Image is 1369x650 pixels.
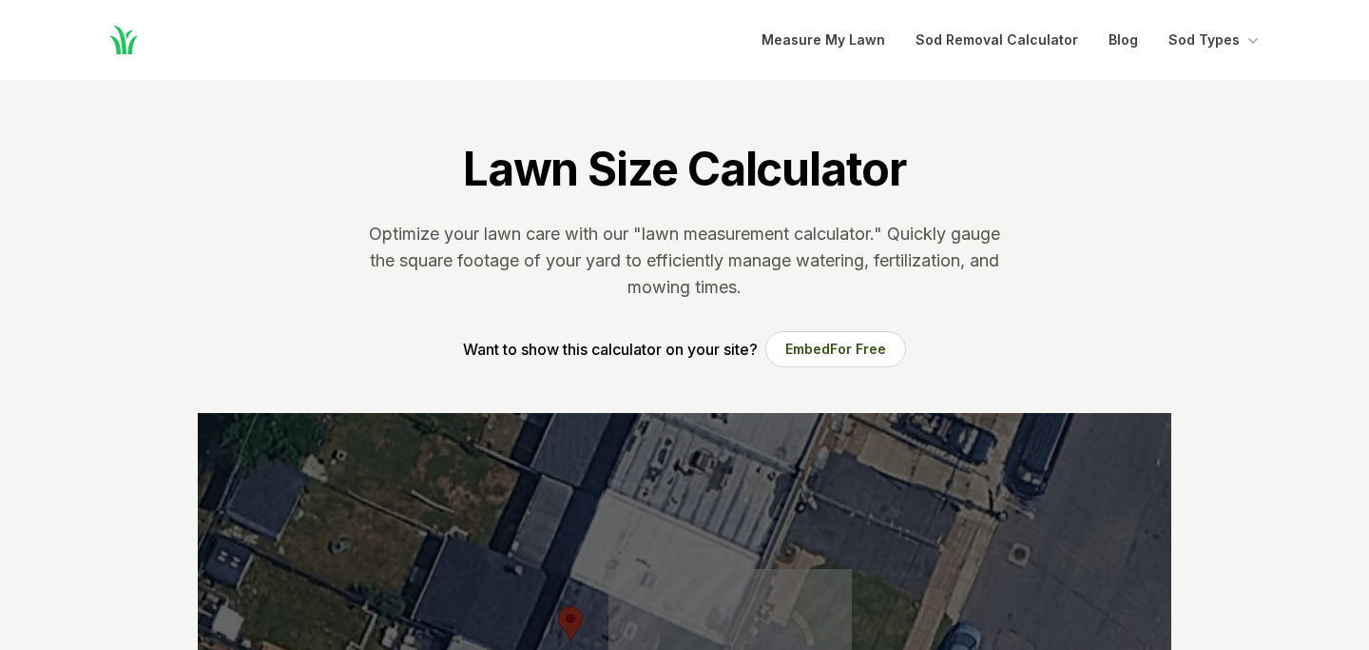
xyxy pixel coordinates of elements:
a: Blog [1109,29,1138,51]
span: For Free [830,341,886,357]
button: EmbedFor Free [765,331,906,367]
p: Want to show this calculator on your site? [463,338,758,361]
a: Sod Removal Calculator [916,29,1078,51]
a: Measure My Lawn [762,29,885,51]
p: Optimize your lawn care with our "lawn measurement calculator." Quickly gauge the square footage ... [365,221,1004,301]
button: Sod Types [1168,29,1263,51]
h1: Lawn Size Calculator [463,141,906,198]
